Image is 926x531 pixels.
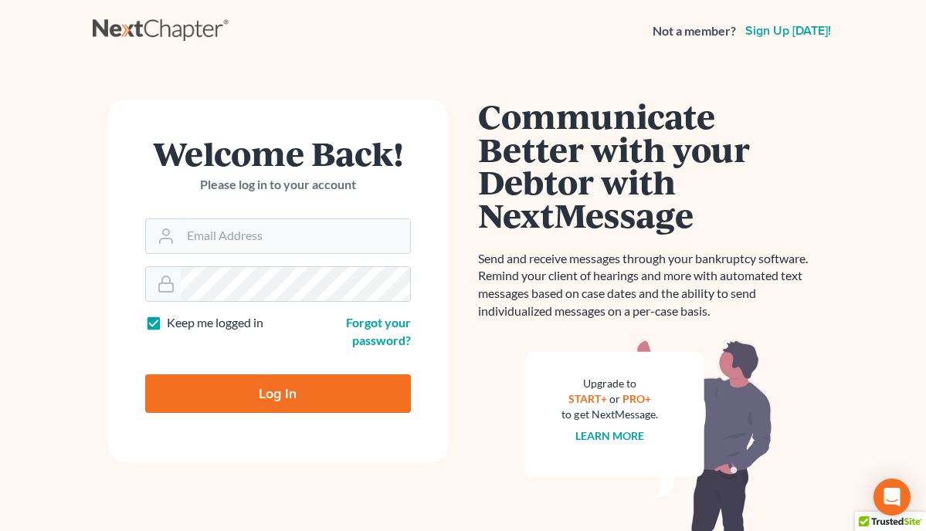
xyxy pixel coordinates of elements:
span: or [609,392,620,405]
a: Forgot your password? [346,315,411,347]
input: Log In [145,374,411,413]
input: Email Address [181,219,410,253]
h1: Communicate Better with your Debtor with NextMessage [479,100,819,232]
p: Send and receive messages through your bankruptcy software. Remind your client of hearings and mo... [479,250,819,320]
a: PRO+ [622,392,651,405]
p: Please log in to your account [145,176,411,194]
a: START+ [568,392,607,405]
div: Upgrade to [562,376,658,391]
a: Sign up [DATE]! [742,25,834,37]
a: Learn more [575,429,644,442]
div: Open Intercom Messenger [873,479,911,516]
strong: Not a member? [653,22,736,40]
div: to get NextMessage. [562,407,658,422]
label: Keep me logged in [167,314,263,332]
h1: Welcome Back! [145,137,411,170]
